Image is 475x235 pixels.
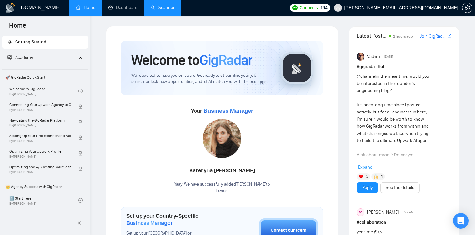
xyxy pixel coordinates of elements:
img: gigradar-logo.png [281,52,313,84]
span: 👑 Agency Success with GigRadar [3,180,87,193]
span: 194 [320,4,327,11]
span: export [448,33,451,38]
span: 🚀 GigRadar Quick Start [3,71,87,84]
span: Getting Started [15,39,46,45]
span: [PERSON_NAME] [367,209,399,216]
span: lock [78,120,83,124]
span: Latest Posts from the GigRadar Community [357,32,387,40]
span: lock [78,167,83,171]
span: Optimizing and A/B Testing Your Scanner for Better Results [9,164,71,170]
img: ❤️ [359,174,363,179]
span: rocket [7,40,12,44]
span: Vadym [367,53,380,60]
img: logo [5,3,16,13]
span: user [336,6,340,10]
span: Your [191,107,253,114]
span: Expand [358,164,373,170]
span: check-circle [78,198,83,203]
a: homeHome [76,5,95,10]
div: Open Intercom Messenger [453,213,469,229]
img: Vadym [357,53,364,61]
div: Yaay! We have successfully added [PERSON_NAME] to [174,182,270,194]
a: dashboardDashboard [108,5,138,10]
p: Levios . [174,188,270,194]
span: By [PERSON_NAME] [9,170,71,174]
a: Welcome to GigRadarBy[PERSON_NAME] [9,84,78,98]
img: 🙌 [374,174,378,179]
span: @channel [357,74,376,79]
h1: Set up your Country-Specific [126,212,227,227]
a: Join GigRadar Slack Community [420,33,446,40]
span: [DATE] [384,54,393,60]
a: searchScanner [151,5,174,10]
span: 7:47 AM [403,209,414,215]
span: Home [4,21,31,34]
span: By [PERSON_NAME] [9,139,71,143]
a: 1️⃣ Start HereBy[PERSON_NAME] [9,193,78,207]
img: 1687098681414-124.jpg [203,119,241,158]
span: fund-projection-screen [7,55,12,60]
span: We're excited to have you on board. Get ready to streamline your job search, unlock new opportuni... [131,73,270,85]
span: By [PERSON_NAME] [9,155,71,159]
span: Connects: [300,4,319,11]
span: Setting Up Your First Scanner and Auto-Bidder [9,133,71,139]
span: lock [78,151,83,156]
span: lock [78,104,83,109]
span: Academy [15,55,33,60]
button: setting [462,3,472,13]
span: Business Manager [126,219,173,227]
span: Optimizing Your Upwork Profile [9,148,71,155]
span: check-circle [78,89,83,93]
div: DE [357,209,364,216]
span: By [PERSON_NAME] [9,123,71,127]
h1: # collaboration [357,219,451,226]
h1: Welcome to [131,51,252,69]
span: 5 [366,173,368,180]
span: Connecting Your Upwork Agency to GigRadar [9,101,71,108]
div: Contact our team [271,227,306,234]
a: export [448,33,451,39]
button: See the details [380,182,420,193]
h1: # gigradar-hub [357,63,451,70]
span: By [PERSON_NAME] [9,108,71,112]
span: Navigating the GigRadar Platform [9,117,71,123]
span: Academy [7,55,33,60]
a: See the details [386,184,414,191]
span: ⛔ Top 3 Mistakes of Pro Agencies [9,211,71,217]
span: lock [78,135,83,140]
span: double-left [77,220,83,226]
li: Getting Started [2,36,88,49]
span: 4 [380,173,383,180]
span: GigRadar [199,51,252,69]
span: 2 hours ago [393,34,413,39]
div: Kateryna [PERSON_NAME] [174,165,270,176]
span: Business Manager [203,108,253,114]
button: Reply [357,182,378,193]
img: upwork-logo.png [292,5,298,10]
a: Reply [362,184,373,191]
a: setting [462,5,472,10]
